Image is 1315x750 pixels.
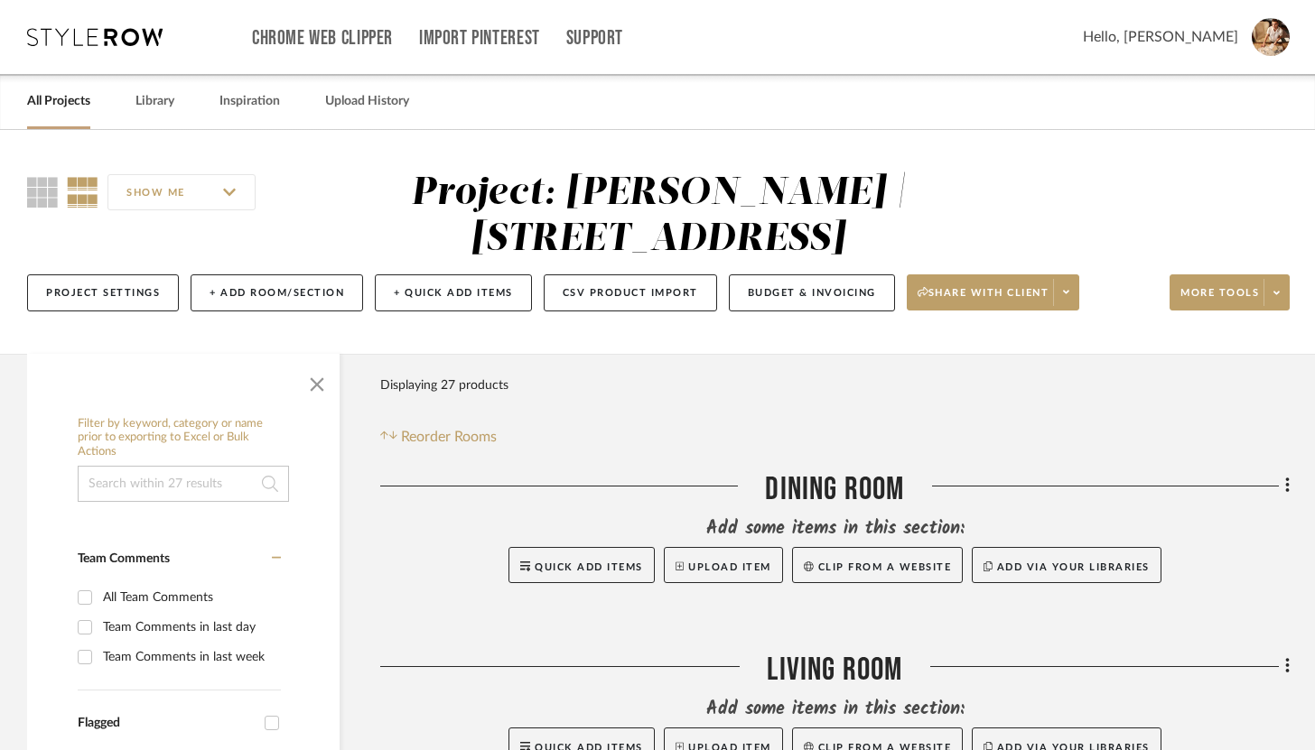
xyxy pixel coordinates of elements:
div: Project: [PERSON_NAME] | [STREET_ADDRESS] [411,174,907,258]
h6: Filter by keyword, category or name prior to exporting to Excel or Bulk Actions [78,417,289,459]
span: Hello, [PERSON_NAME] [1083,26,1238,48]
div: Flagged [78,716,256,731]
img: avatar [1252,18,1290,56]
span: Team Comments [78,552,170,565]
button: Close [299,363,335,399]
button: + Add Room/Section [191,274,363,311]
button: Quick Add Items [508,547,655,583]
a: Upload History [325,89,409,114]
span: Reorder Rooms [401,426,497,448]
input: Search within 27 results [78,466,289,502]
button: CSV Product Import [544,274,717,311]
a: All Projects [27,89,90,114]
a: Import Pinterest [419,31,540,46]
button: Reorder Rooms [380,426,497,448]
button: Add via your libraries [972,547,1161,583]
div: Team Comments in last week [103,643,276,671]
div: Add some items in this section: [380,697,1290,722]
button: Upload Item [664,547,783,583]
span: Quick Add Items [535,562,643,572]
span: Share with client [918,286,1049,313]
a: Inspiration [219,89,280,114]
button: Project Settings [27,274,179,311]
button: More tools [1170,274,1290,310]
button: Budget & Invoicing [729,274,895,311]
div: Displaying 27 products [380,367,508,403]
a: Support [566,31,623,46]
button: + Quick Add Items [375,274,532,311]
button: Share with client [907,274,1080,310]
a: Chrome Web Clipper [252,31,393,46]
div: All Team Comments [103,583,276,612]
div: Add some items in this section: [380,516,1290,542]
div: Team Comments in last day [103,613,276,642]
a: Library [135,89,174,114]
button: Clip from a website [792,547,963,583]
span: More tools [1180,286,1259,313]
